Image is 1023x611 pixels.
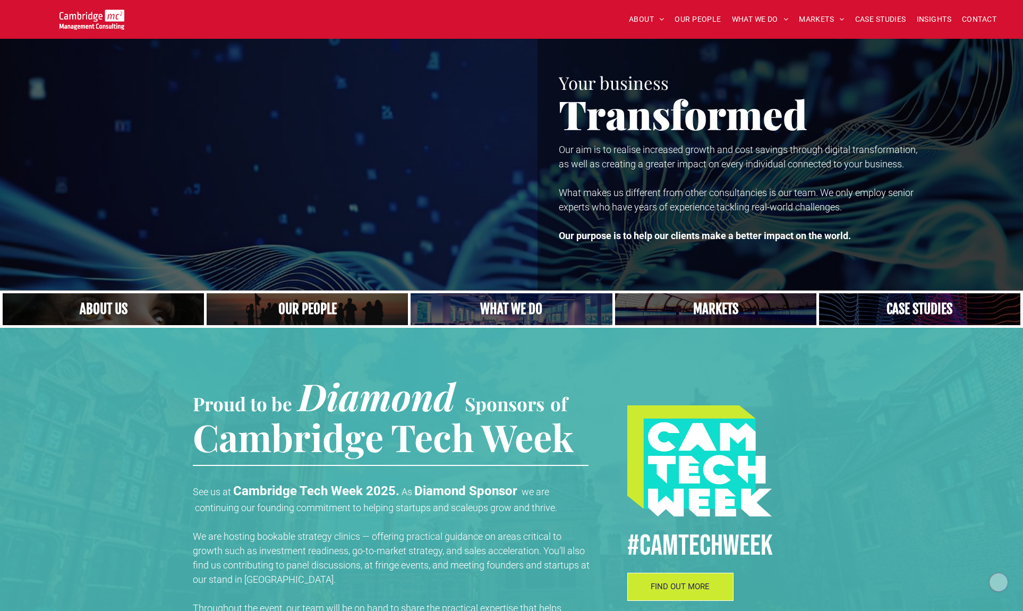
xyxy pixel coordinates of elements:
[193,412,574,462] span: Cambridge Tech Week
[195,502,557,513] span: continuing our founding commitment to helping startups and scaleups grow and thrive.
[669,11,726,28] a: OUR PEOPLE
[402,486,412,497] span: As
[957,11,1002,28] a: CONTACT
[627,405,772,516] img: #CAMTECHWEEK logo, Procurement
[651,582,710,591] span: FIND OUT MORE
[207,293,408,325] a: A crowd in silhouette at sunset, on a rise or lookout point
[559,187,914,213] span: What makes us different from other consultancies is our team. We only employ senior experts who h...
[627,573,734,601] a: FIND OUT MORE
[411,293,612,325] a: A yoga teacher lifting his whole body off the ground in the peacock pose
[624,11,670,28] a: ABOUT
[727,11,794,28] a: WHAT WE DO
[794,11,849,28] a: MARKETS
[193,391,292,416] span: Proud to be
[559,230,851,241] strong: Our purpose is to help our clients make a better impact on the world.
[193,531,590,585] span: We are hosting bookable strategy clinics — offering practical guidance on areas critical to growt...
[627,528,773,564] span: #CamTECHWEEK
[414,483,517,498] strong: Diamond Sponsor
[911,11,957,28] a: INSIGHTS
[59,10,125,30] img: Go to Homepage
[233,483,399,498] strong: Cambridge Tech Week 2025.
[850,11,911,28] a: CASE STUDIES
[522,486,549,497] span: we are
[193,486,231,497] span: See us at
[59,11,125,22] a: Your Business Transformed | Cambridge Management Consulting
[559,87,807,140] span: Transformed
[3,293,204,325] a: Close up of woman's face, centered on her eyes
[465,391,544,416] span: Sponsors
[550,391,567,416] span: of
[615,293,816,325] a: Our Markets | Cambridge Management Consulting
[559,71,669,94] span: Your business
[559,144,917,169] span: Our aim is to realise increased growth and cost savings through digital transformation, as well a...
[298,371,455,421] span: Diamond
[819,293,1020,325] a: CASE STUDIES | See an Overview of All Our Case Studies | Cambridge Management Consulting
